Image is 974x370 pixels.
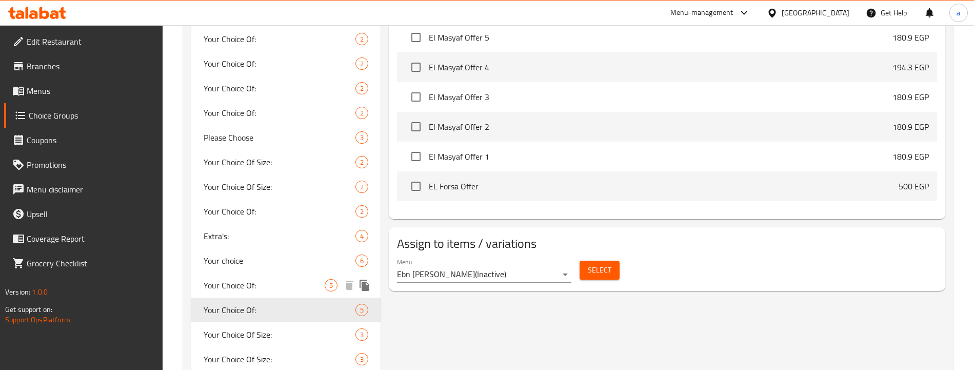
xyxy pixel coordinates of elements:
[355,230,368,242] div: Choices
[356,231,368,241] span: 4
[356,158,368,167] span: 2
[204,205,355,218] span: Your Choice Of:
[4,251,163,276] a: Grocery Checklist
[191,224,381,248] div: Extra's:4
[191,76,381,101] div: Your Choice Of:2
[191,51,381,76] div: Your Choice Of:2
[204,328,355,341] span: Your Choice Of Size:
[429,91,892,103] span: El Masyaf Offer 3
[191,248,381,273] div: Your choice6
[355,255,368,267] div: Choices
[429,150,892,163] span: El Masyaf Offer 1
[892,150,929,163] p: 180.9 EGP
[27,85,154,97] span: Menus
[4,152,163,177] a: Promotions
[405,146,427,167] span: Select choice
[355,353,368,365] div: Choices
[32,285,48,299] span: 1.0.0
[204,230,355,242] span: Extra's:
[4,79,163,103] a: Menus
[355,107,368,119] div: Choices
[356,34,368,44] span: 2
[892,31,929,44] p: 180.9 EGP
[782,7,849,18] div: [GEOGRAPHIC_DATA]
[27,134,154,146] span: Coupons
[191,101,381,125] div: Your Choice Of:2
[191,199,381,224] div: Your Choice Of:2
[204,156,355,168] span: Your Choice Of Size:
[405,56,427,78] span: Select choice
[405,176,427,197] span: Select choice
[5,303,52,316] span: Get support on:
[397,259,412,265] label: Menu
[405,116,427,138] span: Select choice
[5,313,70,326] a: Support.OpsPlatform
[191,273,381,298] div: Your Choice Of:5deleteduplicate
[204,279,325,291] span: Your Choice Of:
[356,330,368,340] span: 3
[588,264,611,277] span: Select
[356,256,368,266] span: 6
[356,108,368,118] span: 2
[29,109,154,122] span: Choice Groups
[204,131,355,144] span: Please Choose
[429,121,892,133] span: El Masyaf Offer 2
[204,353,355,365] span: Your Choice Of Size:
[27,35,154,48] span: Edit Restaurant
[4,103,163,128] a: Choice Groups
[356,59,368,69] span: 2
[204,82,355,94] span: Your Choice Of:
[4,54,163,79] a: Branches
[355,328,368,341] div: Choices
[27,159,154,171] span: Promotions
[892,121,929,133] p: 180.9 EGP
[4,202,163,226] a: Upsell
[355,205,368,218] div: Choices
[892,210,929,222] p: 120.6 EGP
[325,279,337,291] div: Choices
[191,27,381,51] div: Your Choice Of:2
[4,29,163,54] a: Edit Restaurant
[397,266,571,283] div: Ebn [PERSON_NAME](Inactive)
[405,27,427,48] span: Select choice
[355,156,368,168] div: Choices
[27,208,154,220] span: Upsell
[356,133,368,143] span: 3
[355,57,368,70] div: Choices
[899,180,929,192] p: 500 EGP
[355,82,368,94] div: Choices
[670,7,733,19] div: Menu-management
[356,84,368,93] span: 2
[356,207,368,217] span: 2
[357,278,372,293] button: duplicate
[5,285,30,299] span: Version:
[204,33,355,45] span: Your Choice Of:
[27,60,154,72] span: Branches
[27,257,154,269] span: Grocery Checklist
[204,57,355,70] span: Your Choice Of:
[355,181,368,193] div: Choices
[580,261,620,280] button: Select
[429,31,892,44] span: El Masyaf Offer 5
[356,182,368,192] span: 2
[191,150,381,174] div: Your Choice Of Size:2
[397,236,937,252] h2: Assign to items / variations
[191,125,381,150] div: Please Choose3
[892,91,929,103] p: 180.9 EGP
[892,61,929,73] p: 194.3 EGP
[191,174,381,199] div: Your Choice Of Size:2
[191,298,381,322] div: Your Choice Of:5
[204,255,355,267] span: Your choice
[4,177,163,202] a: Menu disclaimer
[429,61,892,73] span: El Masyaf Offer 4
[429,210,892,222] span: Offer Koleyet He2ou2
[356,305,368,315] span: 5
[355,131,368,144] div: Choices
[342,278,357,293] button: delete
[27,183,154,196] span: Menu disclaimer
[356,355,368,364] span: 3
[4,128,163,152] a: Coupons
[405,205,427,227] span: Select choice
[325,281,337,290] span: 5
[4,226,163,251] a: Coverage Report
